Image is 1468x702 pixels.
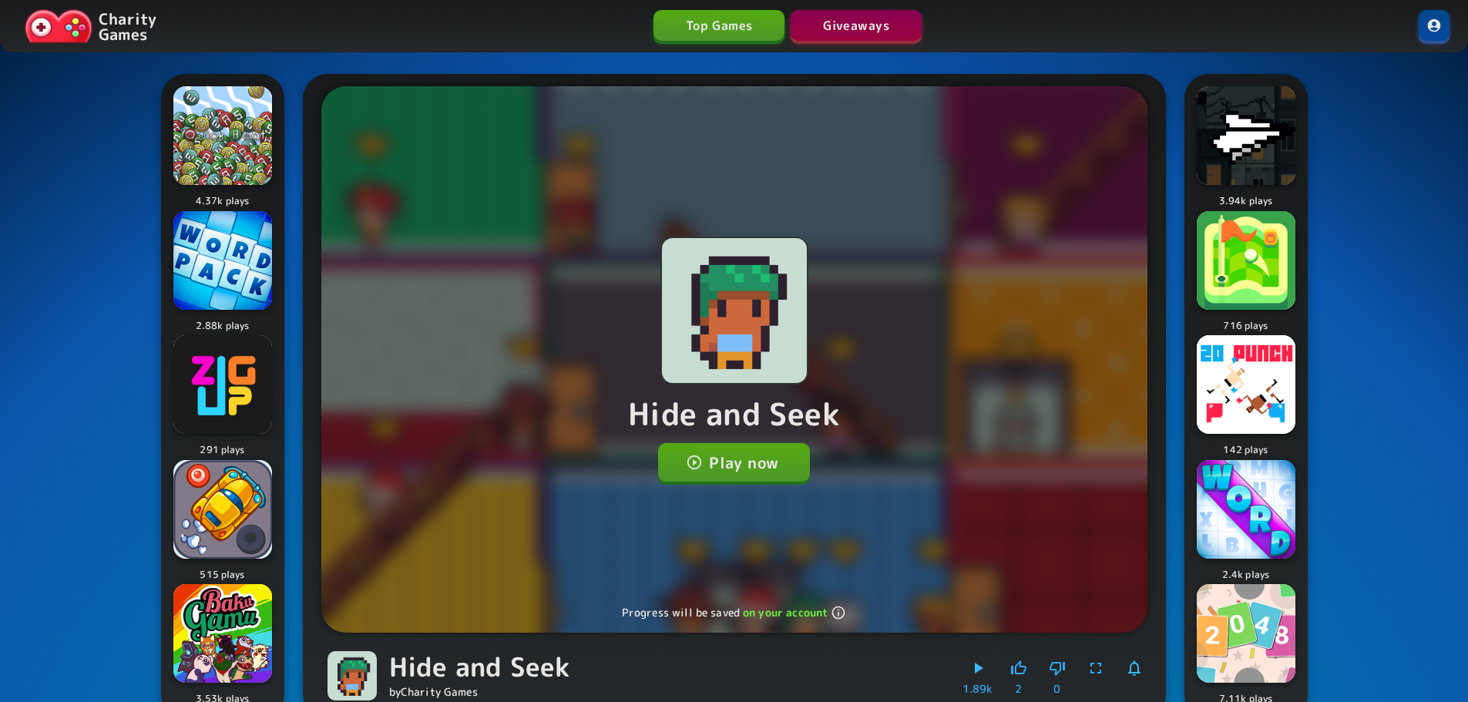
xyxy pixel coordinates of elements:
button: Play now [658,443,810,482]
p: Charity Games [99,11,156,42]
img: Logo [173,335,272,434]
img: Logo [173,86,272,185]
img: Charity.Games [25,9,92,43]
p: 2 [1015,681,1022,697]
p: 2.4k plays [1197,568,1295,583]
a: Logo716 plays [1197,211,1295,334]
img: Logo [1197,584,1295,683]
a: Charity Games [18,6,163,46]
img: Logo [1197,460,1295,559]
p: 4.37k plays [173,194,272,209]
span: on your account [743,605,846,620]
img: Logo [173,211,272,310]
span: Progress will be saved [622,605,740,620]
a: Logo142 plays [1197,335,1295,458]
a: Logo515 plays [173,460,272,583]
img: Hide and Seek icon [662,238,807,383]
p: 3.94k plays [1197,194,1295,209]
p: Hide and Seek [628,391,840,437]
p: 0 [1053,681,1060,697]
img: Logo [173,460,272,559]
img: Logo [1197,86,1295,185]
a: Top Games [653,10,784,41]
h6: Hide and Seek [389,650,570,683]
a: Logo291 plays [173,335,272,458]
img: Logo [1197,211,1295,310]
a: byCharity Games [389,684,478,699]
p: 2.88k plays [173,319,272,334]
a: Logo3.94k plays [1197,86,1295,209]
p: 515 plays [173,568,272,583]
p: 291 plays [173,443,272,458]
a: Logo4.37k plays [173,86,272,209]
p: 142 plays [1197,443,1295,458]
img: Hide and Seek logo [328,651,377,700]
a: Logo2.4k plays [1197,460,1295,583]
a: Logo2.88k plays [173,211,272,334]
p: 1.89k [962,681,993,697]
img: Logo [173,584,272,683]
p: 716 plays [1197,319,1295,334]
img: Logo [1197,335,1295,434]
a: Giveaways [791,10,922,41]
